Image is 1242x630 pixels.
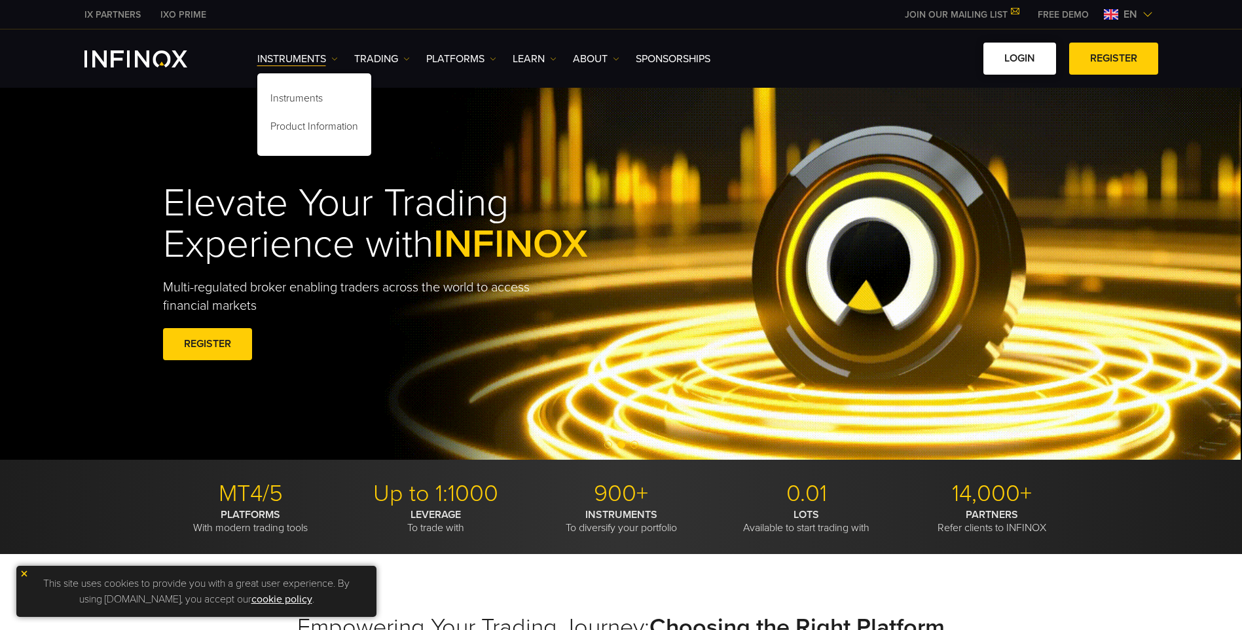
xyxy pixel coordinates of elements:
[23,572,370,610] p: This site uses cookies to provide you with a great user experience. By using [DOMAIN_NAME], you a...
[163,328,252,360] a: REGISTER
[1118,7,1142,22] span: en
[257,86,371,115] a: Instruments
[1028,8,1099,22] a: INFINOX MENU
[163,479,338,508] p: MT4/5
[534,479,709,508] p: 900+
[163,278,552,315] p: Multi-regulated broker enabling traders across the world to access financial markets
[794,508,819,521] strong: LOTS
[604,441,612,449] span: Go to slide 1
[433,221,588,268] span: INFINOX
[84,50,218,67] a: INFINOX Logo
[966,508,1018,521] strong: PARTNERS
[983,43,1056,75] a: LOGIN
[426,51,496,67] a: PLATFORMS
[617,441,625,449] span: Go to slide 2
[354,51,410,67] a: TRADING
[719,508,894,534] p: Available to start trading with
[411,508,461,521] strong: LEVERAGE
[221,508,280,521] strong: PLATFORMS
[348,508,524,534] p: To trade with
[719,479,894,508] p: 0.01
[251,593,312,606] a: cookie policy
[630,441,638,449] span: Go to slide 3
[1069,43,1158,75] a: REGISTER
[513,51,557,67] a: Learn
[163,508,338,534] p: With modern trading tools
[904,479,1080,508] p: 14,000+
[895,9,1028,20] a: JOIN OUR MAILING LIST
[20,569,29,578] img: yellow close icon
[348,479,524,508] p: Up to 1:1000
[257,115,371,143] a: Product Information
[534,508,709,534] p: To diversify your portfolio
[151,8,216,22] a: INFINOX
[163,183,649,265] h1: Elevate Your Trading Experience with
[257,51,338,67] a: Instruments
[904,508,1080,534] p: Refer clients to INFINOX
[573,51,619,67] a: ABOUT
[585,508,657,521] strong: INSTRUMENTS
[636,51,710,67] a: SPONSORSHIPS
[75,8,151,22] a: INFINOX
